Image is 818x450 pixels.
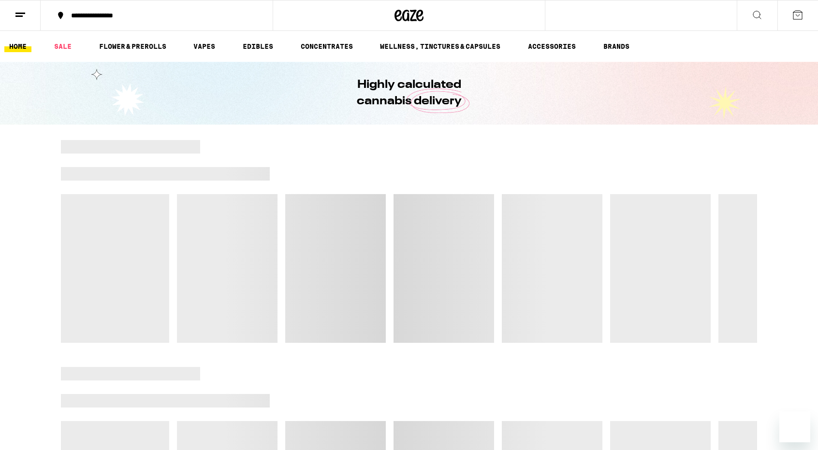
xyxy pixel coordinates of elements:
a: CONCENTRATES [296,41,358,52]
a: BRANDS [599,41,634,52]
a: EDIBLES [238,41,278,52]
a: VAPES [189,41,220,52]
a: ACCESSORIES [523,41,581,52]
h1: Highly calculated cannabis delivery [329,77,489,110]
a: SALE [49,41,76,52]
iframe: Button to launch messaging window [779,411,810,442]
a: HOME [4,41,31,52]
a: WELLNESS, TINCTURES & CAPSULES [375,41,505,52]
a: FLOWER & PREROLLS [94,41,171,52]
